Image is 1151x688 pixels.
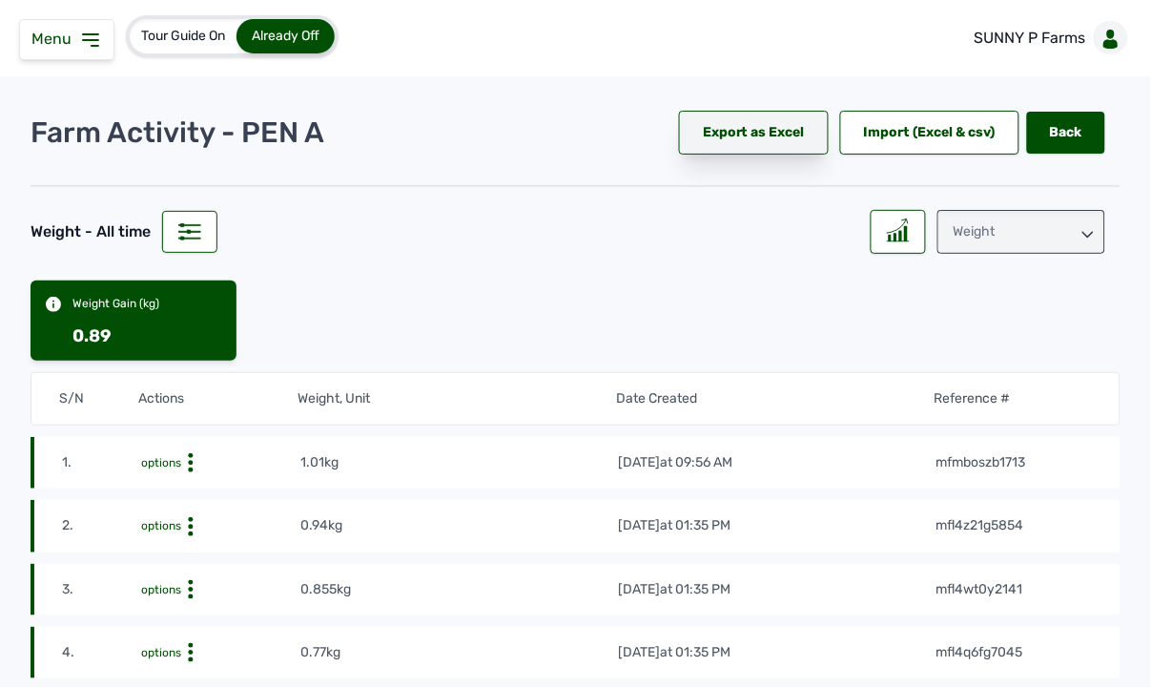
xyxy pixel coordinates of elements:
[937,210,1105,254] div: Weight
[141,646,181,659] span: options
[141,456,181,469] span: options
[141,583,181,596] span: options
[618,643,730,662] div: [DATE]
[297,388,615,409] th: Weight, Unit
[299,452,617,473] td: 1.01kg
[935,579,1094,600] td: mfl4wt0y2141
[72,323,112,349] div: 0.89
[618,580,730,599] div: [DATE]
[615,388,934,409] th: Date Created
[61,515,140,536] td: 2.
[660,517,730,533] span: at 01:35 PM
[141,519,181,532] span: options
[935,452,1094,473] td: mfmboszb1713
[137,388,297,409] th: Actions
[31,220,151,243] div: Weight - All time
[1027,112,1105,154] a: Back
[935,515,1094,536] td: mfl4z21g5854
[975,27,1086,50] p: SUNNY P Farms
[618,516,730,535] div: [DATE]
[934,388,1093,409] th: Reference #
[679,111,829,155] div: Export as Excel
[935,642,1094,663] td: mfl4q6fg7045
[31,115,324,150] p: Farm Activity - PEN A
[72,296,159,311] div: Weight Gain (kg)
[58,388,137,409] th: S/N
[660,644,730,660] span: at 01:35 PM
[61,579,140,600] td: 3.
[61,452,140,473] td: 1.
[660,581,730,597] span: at 01:35 PM
[840,111,1019,155] div: Import (Excel & csv)
[959,11,1136,65] a: SUNNY P Farms
[660,454,732,470] span: at 09:56 AM
[141,28,225,44] span: Tour Guide On
[299,579,617,600] td: 0.855kg
[252,28,319,44] span: Already Off
[618,453,732,472] div: [DATE]
[299,642,617,663] td: 0.77kg
[31,30,102,48] a: Menu
[61,642,140,663] td: 4.
[299,515,617,536] td: 0.94kg
[31,30,79,48] span: Menu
